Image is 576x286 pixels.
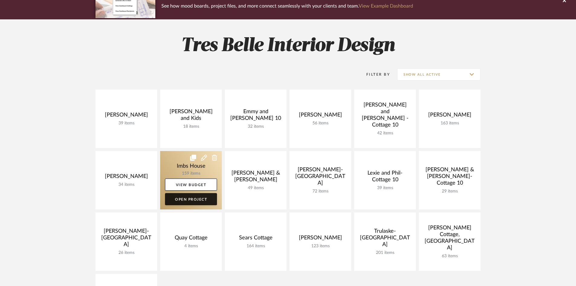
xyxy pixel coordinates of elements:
[294,166,346,189] div: [PERSON_NAME]- [GEOGRAPHIC_DATA]
[100,250,152,255] div: 26 items
[230,244,282,249] div: 164 items
[294,189,346,194] div: 72 items
[230,235,282,244] div: Sears Cottage
[165,124,217,129] div: 18 items
[359,4,413,8] a: View Example Dashboard
[230,186,282,191] div: 49 items
[359,228,411,250] div: Trulaske-[GEOGRAPHIC_DATA]
[70,35,506,57] h2: Tres Belle Interior Design
[100,121,152,126] div: 39 items
[294,244,346,249] div: 123 items
[359,250,411,255] div: 201 items
[294,235,346,244] div: [PERSON_NAME]
[100,228,152,250] div: [PERSON_NAME]-[GEOGRAPHIC_DATA]
[358,71,390,77] div: Filter By
[165,244,217,249] div: 4 items
[230,108,282,124] div: Emmy and [PERSON_NAME] 10
[294,112,346,121] div: [PERSON_NAME]
[424,112,476,121] div: [PERSON_NAME]
[165,179,217,191] a: View Budget
[165,108,217,124] div: [PERSON_NAME] and Kids
[161,2,413,10] p: See how mood boards, project files, and more connect seamlessly with your clients and team.
[165,235,217,244] div: Quay Cottage
[359,170,411,186] div: Lexie and Phil-Cottage 10
[230,124,282,129] div: 32 items
[424,166,476,189] div: [PERSON_NAME] & [PERSON_NAME]-Cottage 10
[359,131,411,136] div: 42 items
[165,193,217,205] a: Open Project
[424,225,476,254] div: [PERSON_NAME] Cottage, [GEOGRAPHIC_DATA]
[230,170,282,186] div: [PERSON_NAME] & [PERSON_NAME]
[424,189,476,194] div: 29 items
[100,112,152,121] div: [PERSON_NAME]
[424,254,476,259] div: 63 items
[359,186,411,191] div: 39 items
[100,173,152,182] div: [PERSON_NAME]
[100,182,152,187] div: 34 items
[359,102,411,131] div: [PERSON_NAME] and [PERSON_NAME] -Cottage 10
[424,121,476,126] div: 163 items
[294,121,346,126] div: 56 items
